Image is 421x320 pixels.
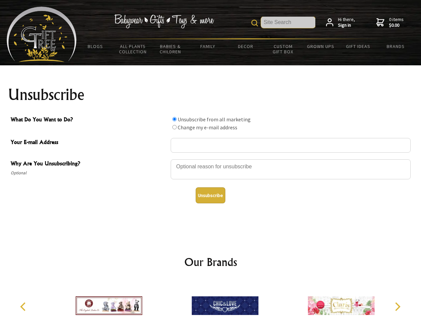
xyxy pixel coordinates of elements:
img: Babywear - Gifts - Toys & more [114,14,214,28]
label: Change my e-mail address [178,124,237,131]
img: Babyware - Gifts - Toys and more... [7,7,77,62]
a: Grown Ups [302,39,339,53]
a: Custom Gift Box [264,39,302,59]
textarea: Why Are You Unsubscribing? [171,159,411,179]
a: Family [189,39,227,53]
button: Next [390,299,405,314]
a: Babies & Children [152,39,189,59]
a: Hi there,Sign in [326,17,355,28]
h2: Our Brands [13,254,408,270]
a: Brands [377,39,415,53]
label: Unsubscribe from all marketing [178,116,251,123]
strong: Sign in [338,22,355,28]
span: Why Are You Unsubscribing? [11,159,167,169]
span: Hi there, [338,17,355,28]
span: 0 items [389,16,404,28]
a: Gift Ideas [339,39,377,53]
input: Your E-mail Address [171,138,411,153]
button: Previous [17,299,31,314]
span: What Do You Want to Do? [11,115,167,125]
a: Decor [227,39,264,53]
a: BLOGS [77,39,114,53]
a: 0 items$0.00 [376,17,404,28]
h1: Unsubscribe [8,87,413,103]
strong: $0.00 [389,22,404,28]
button: Unsubscribe [196,187,225,203]
a: All Plants Collection [114,39,152,59]
input: What Do You Want to Do? [172,125,177,129]
img: product search [251,20,258,26]
input: What Do You Want to Do? [172,117,177,121]
input: Site Search [261,17,315,28]
span: Your E-mail Address [11,138,167,148]
span: Optional [11,169,167,177]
